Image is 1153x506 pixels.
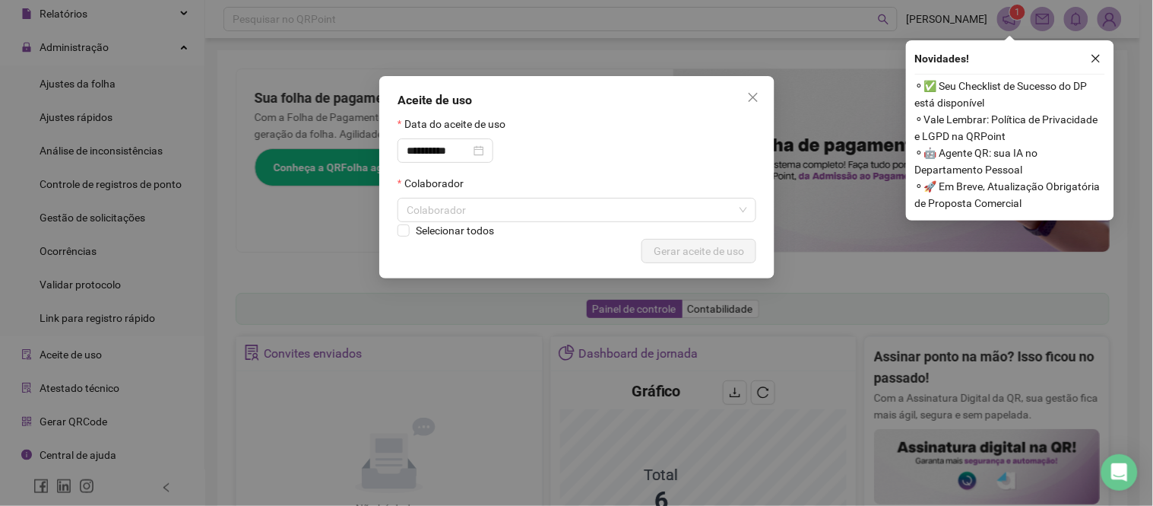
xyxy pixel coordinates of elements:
[915,178,1105,212] span: ⚬ 🚀 Em Breve, Atualização Obrigatória de Proposta Comercial
[741,85,765,110] button: Close
[1091,53,1101,64] span: close
[915,50,970,67] span: Novidades !
[1101,454,1138,491] div: Open Intercom Messenger
[398,91,756,110] div: Aceite de uso
[915,78,1105,111] span: ⚬ ✅ Seu Checklist de Sucesso do DP está disponível
[416,224,494,237] span: Selecionar todos
[747,91,759,103] span: close
[915,145,1105,178] span: ⚬ 🤖 Agente QR: sua IA no Departamento Pessoal
[398,116,515,132] label: Data do aceite de uso
[915,111,1105,145] span: ⚬ Vale Lembrar: Política de Privacidade e LGPD na QRPoint
[398,175,474,192] label: Colaborador
[641,239,756,263] button: Gerar aceite de uso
